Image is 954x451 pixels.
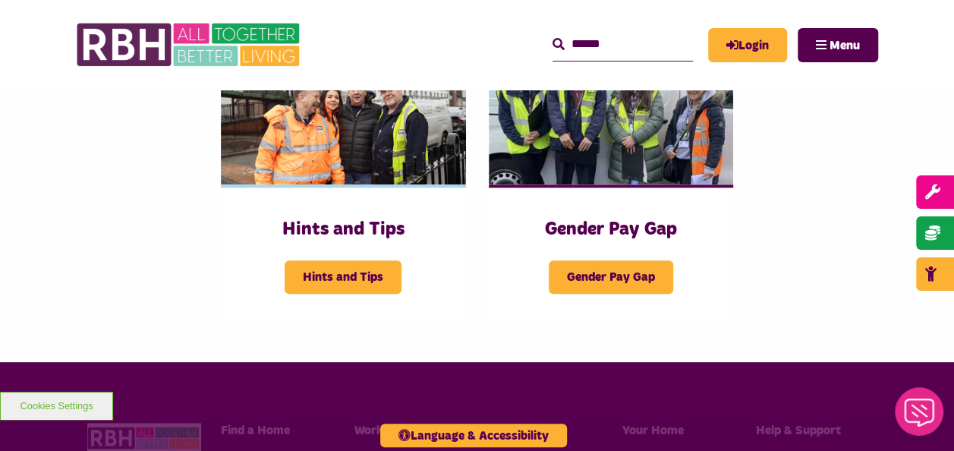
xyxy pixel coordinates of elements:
span: Gender Pay Gap [549,260,673,294]
button: Navigation [798,28,878,62]
span: Hints and Tips [285,260,401,294]
button: Language & Accessibility [380,424,567,447]
img: SAZMEDIA RBH 21FEB24 46 [221,32,465,184]
img: RBH [76,15,304,74]
iframe: Netcall Web Assistant for live chat [886,383,954,451]
img: 391760240 1590016381793435 2179504426197536539 N [489,32,733,184]
input: Search [553,28,693,61]
a: MyRBH [708,28,787,62]
h3: Gender Pay Gap [519,218,703,241]
a: Hints and Tips Hints and Tips [221,32,465,325]
a: Gender Pay Gap Gender Pay Gap [489,32,733,325]
span: Menu [830,39,860,52]
h3: Hints and Tips [251,218,435,241]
